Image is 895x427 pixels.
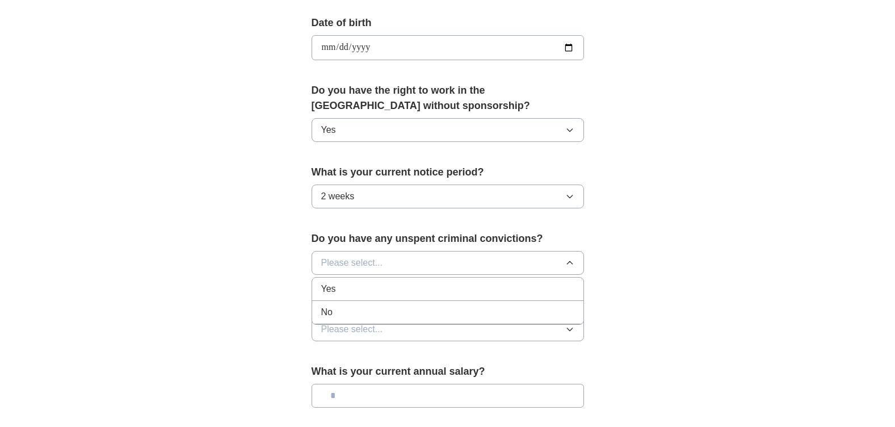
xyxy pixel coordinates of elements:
[312,83,584,114] label: Do you have the right to work in the [GEOGRAPHIC_DATA] without sponsorship?
[321,305,333,319] span: No
[312,185,584,208] button: 2 weeks
[312,317,584,341] button: Please select...
[312,15,584,31] label: Date of birth
[321,123,336,137] span: Yes
[312,118,584,142] button: Yes
[312,364,584,379] label: What is your current annual salary?
[321,190,355,203] span: 2 weeks
[321,256,383,270] span: Please select...
[312,251,584,275] button: Please select...
[321,282,336,296] span: Yes
[312,165,584,180] label: What is your current notice period?
[312,231,584,246] label: Do you have any unspent criminal convictions?
[321,323,383,336] span: Please select...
